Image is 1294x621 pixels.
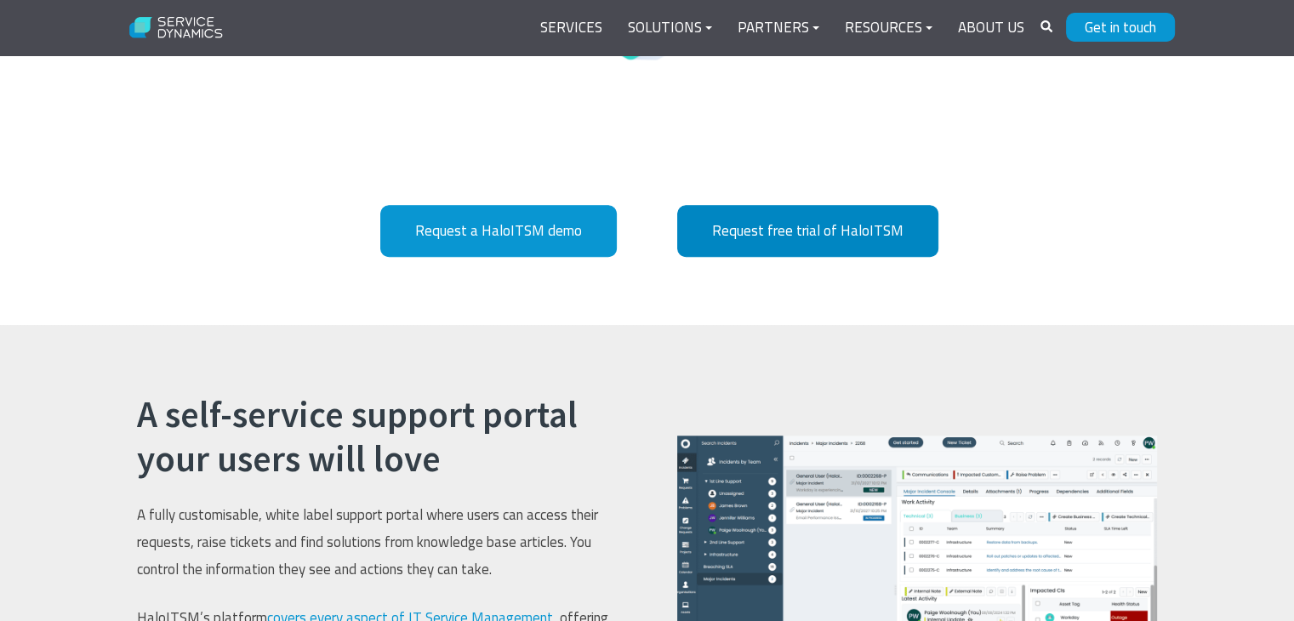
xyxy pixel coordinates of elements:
[527,8,1037,48] div: Navigation Menu
[832,8,945,48] a: Resources
[120,6,233,50] img: Service Dynamics Logo - White
[945,8,1037,48] a: About Us
[1066,13,1175,42] a: Get in touch
[380,205,617,257] a: Request a HaloITSM demo
[137,393,617,481] h2: A self-service support portal your users will love
[725,8,832,48] a: Partners
[137,501,617,584] p: A fully customisable, white label support portal where users can access their requests, raise tic...
[615,8,725,48] a: Solutions
[677,205,938,257] a: Request free trial of HaloITSM
[527,8,615,48] a: Services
